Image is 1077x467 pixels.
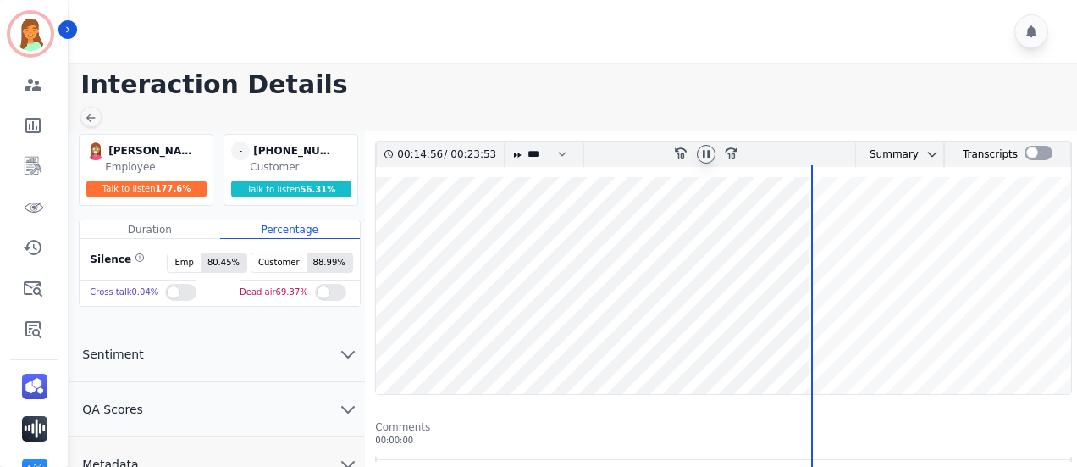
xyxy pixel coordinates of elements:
div: Cross talk 0.04 % [90,281,158,305]
span: 80.45 % [201,253,246,272]
div: Percentage [220,220,360,239]
button: QA Scores chevron down [69,382,365,437]
h1: Interaction Details [80,69,1077,100]
button: Sentiment chevron down [69,327,365,382]
div: 00:00:00 [375,434,1072,447]
div: Summary [856,142,919,167]
div: Duration [80,220,219,239]
span: - [231,142,250,160]
div: Transcripts [963,142,1018,167]
div: Comments [375,420,1072,434]
img: Bordered avatar [10,14,51,54]
div: Silence [86,253,145,273]
span: 177.6 % [156,184,191,193]
span: 88.99 % [307,253,352,272]
svg: chevron down [925,147,939,161]
span: Emp [168,253,200,272]
div: Talk to listen [231,181,351,197]
button: chevron down [919,147,939,161]
div: Customer [250,160,354,174]
div: 00:14:56 [397,142,444,167]
span: Sentiment [69,346,157,363]
svg: chevron down [338,344,358,364]
div: Employee [105,160,209,174]
div: 00:23:53 [447,142,494,167]
span: Customer [251,253,307,272]
div: / [397,142,500,167]
span: QA Scores [69,401,157,418]
svg: chevron down [338,399,358,420]
span: 56.31 % [301,185,336,194]
div: Talk to listen [86,181,207,197]
div: [PERSON_NAME] [108,142,193,160]
div: [PHONE_NUMBER] [253,142,338,160]
div: Dead air 69.37 % [240,281,308,305]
